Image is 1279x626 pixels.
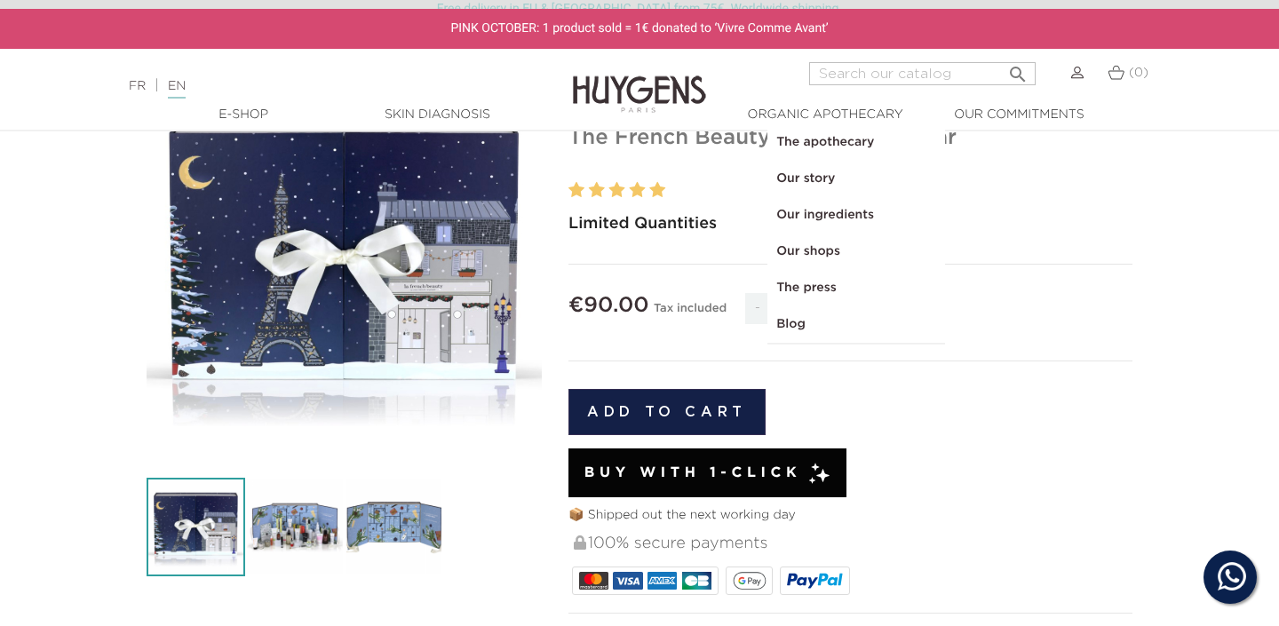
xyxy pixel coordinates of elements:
[155,106,332,124] a: E-Shop
[733,572,767,590] img: google_pay
[767,234,945,270] a: Our shops
[573,47,706,115] img: Huygens
[168,80,186,99] a: EN
[647,572,677,590] img: AMEX
[609,178,625,203] label: 3
[589,178,605,203] label: 2
[767,270,945,306] a: The press
[568,389,766,435] button: Add to cart
[574,535,586,550] img: 100% secure payments
[930,106,1108,124] a: Our commitments
[649,178,665,203] label: 5
[568,216,717,232] strong: Limited Quantities
[579,572,608,590] img: MASTERCARD
[767,306,945,343] a: Blog
[682,572,711,590] img: CB_NATIONALE
[120,75,520,97] div: |
[1007,59,1029,80] i: 
[767,161,945,197] a: Our story
[1002,57,1034,81] button: 
[1129,67,1148,79] span: (0)
[767,197,945,234] a: Our ingredients
[568,125,1132,151] h1: The French Beauty Advent Calendar
[613,572,642,590] img: VISA
[767,124,945,161] a: The apothecary
[572,525,1132,563] div: 100% secure payments
[736,106,914,124] a: Organic Apothecary
[745,293,770,324] span: -
[147,478,245,576] img: The advent calendar 2024 for a natural beauty
[568,178,584,203] label: 1
[654,289,727,337] div: Tax included
[568,506,1132,525] p: 📦 Shipped out the next working day
[129,80,146,92] a: FR
[809,62,1036,85] input: Search
[568,295,649,316] span: €90.00
[348,106,526,124] a: Skin Diagnosis
[629,178,645,203] label: 4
